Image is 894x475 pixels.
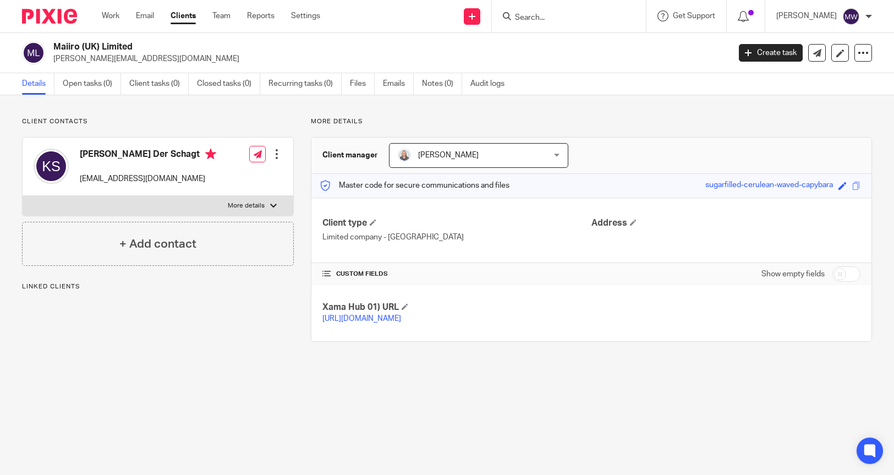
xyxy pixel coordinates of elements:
h4: CUSTOM FIELDS [322,270,591,279]
a: Client tasks (0) [129,73,189,95]
a: Email [136,10,154,21]
a: Emails [383,73,414,95]
h4: [PERSON_NAME] Der Schagt [80,149,216,162]
p: More details [228,201,265,210]
p: Master code for secure communications and files [320,180,509,191]
i: Primary [205,149,216,160]
a: [URL][DOMAIN_NAME] [322,315,401,323]
h4: Client type [322,217,591,229]
a: Closed tasks (0) [197,73,260,95]
h4: Xama Hub 01) URL [322,302,591,313]
a: Audit logs [470,73,513,95]
span: Get Support [673,12,715,20]
a: Files [350,73,375,95]
h3: Client manager [322,150,378,161]
p: [EMAIL_ADDRESS][DOMAIN_NAME] [80,173,216,184]
label: Show empty fields [761,269,825,280]
img: Debbie%20Noon%20Professional%20Photo.jpg [398,149,411,162]
a: Create task [739,44,803,62]
img: svg%3E [22,41,45,64]
p: More details [311,117,872,126]
p: Client contacts [22,117,294,126]
h2: Maiiro (UK) Limited [53,41,589,53]
img: svg%3E [842,8,860,25]
img: svg%3E [34,149,69,184]
a: Open tasks (0) [63,73,121,95]
h4: + Add contact [119,236,196,253]
input: Search [514,13,613,23]
a: Recurring tasks (0) [268,73,342,95]
a: Settings [291,10,320,21]
span: [PERSON_NAME] [418,151,479,159]
a: Notes (0) [422,73,462,95]
h4: Address [591,217,860,229]
p: Limited company - [GEOGRAPHIC_DATA] [322,232,591,243]
div: sugarfilled-cerulean-waved-capybara [705,179,833,192]
a: Details [22,73,54,95]
img: Pixie [22,9,77,24]
a: Clients [171,10,196,21]
a: Reports [247,10,275,21]
a: Work [102,10,119,21]
p: [PERSON_NAME][EMAIL_ADDRESS][DOMAIN_NAME] [53,53,722,64]
p: [PERSON_NAME] [776,10,837,21]
a: Team [212,10,231,21]
p: Linked clients [22,282,294,291]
